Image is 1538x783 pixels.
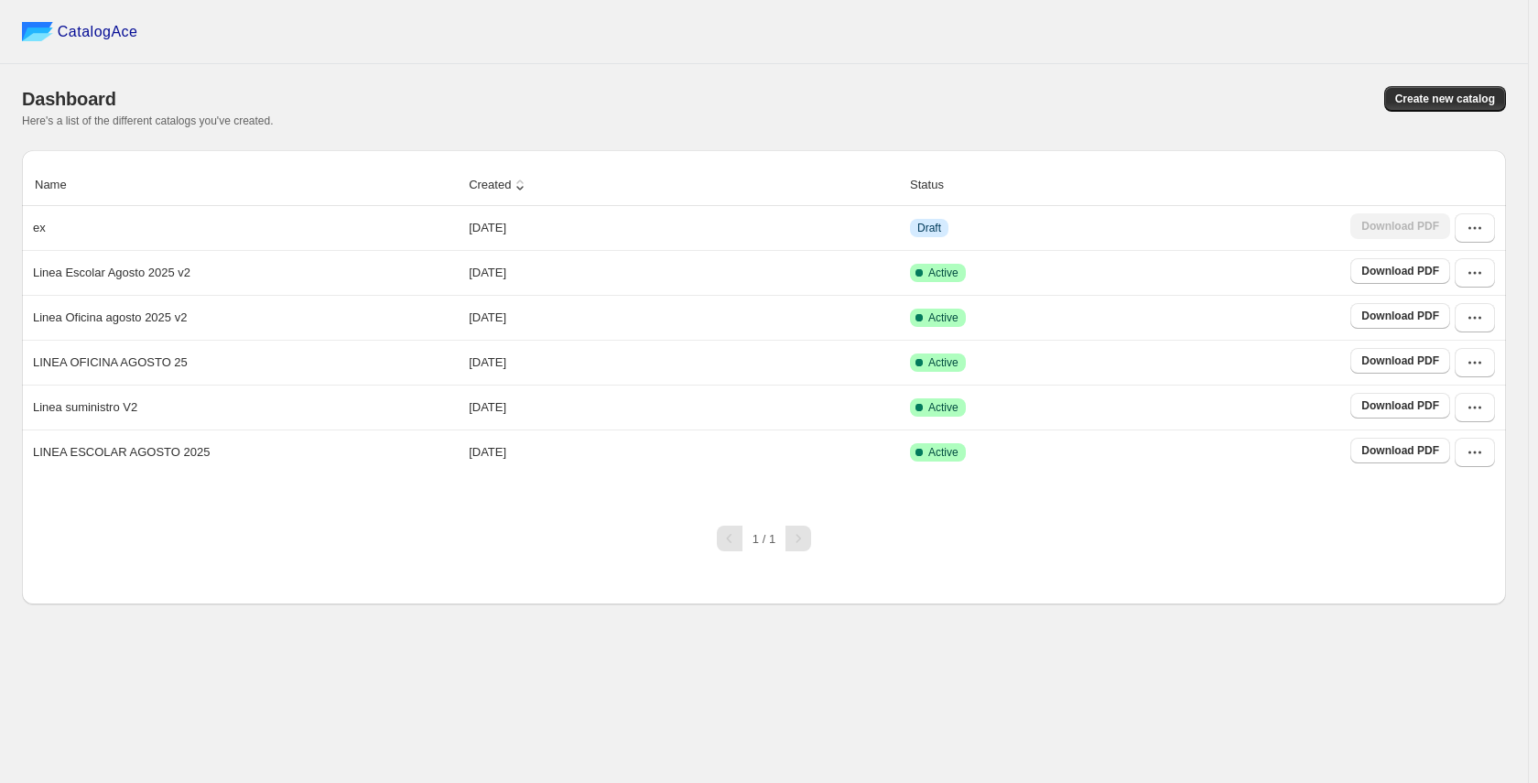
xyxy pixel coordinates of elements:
span: Active [928,445,959,460]
a: Download PDF [1350,438,1450,463]
button: Create new catalog [1384,86,1506,112]
span: 1 / 1 [753,532,775,546]
span: Download PDF [1361,353,1439,368]
span: Create new catalog [1395,92,1495,106]
span: Active [928,400,959,415]
p: Linea Oficina agosto 2025 v2 [33,309,187,327]
p: LINEA OFICINA AGOSTO 25 [33,353,188,372]
button: Created [466,168,532,202]
td: [DATE] [463,295,904,340]
p: ex [33,219,46,237]
span: Download PDF [1361,443,1439,458]
span: Download PDF [1361,309,1439,323]
a: Download PDF [1350,303,1450,329]
td: [DATE] [463,385,904,430]
td: [DATE] [463,430,904,474]
span: Download PDF [1361,264,1439,278]
button: Name [32,168,88,202]
span: Active [928,355,959,370]
span: Here's a list of the different catalogs you've created. [22,114,274,127]
span: Draft [917,221,941,235]
span: Dashboard [22,89,116,109]
img: catalog ace [22,22,53,41]
span: Active [928,310,959,325]
p: LINEA ESCOLAR AGOSTO 2025 [33,443,210,462]
td: [DATE] [463,340,904,385]
a: Download PDF [1350,393,1450,419]
span: Active [928,266,959,280]
td: [DATE] [463,206,904,250]
td: [DATE] [463,250,904,295]
span: CatalogAce [58,23,138,41]
a: Download PDF [1350,258,1450,284]
p: Linea suministro V2 [33,398,137,417]
a: Download PDF [1350,348,1450,374]
span: Download PDF [1361,398,1439,413]
p: Linea Escolar Agosto 2025 v2 [33,264,190,282]
button: Status [907,168,965,202]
